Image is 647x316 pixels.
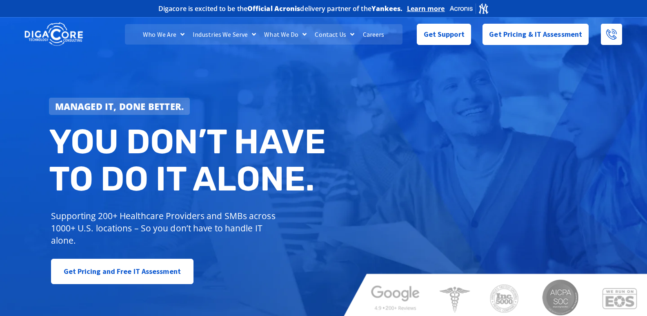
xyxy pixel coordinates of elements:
h2: Digacore is excited to be the delivery partner of the [158,5,403,12]
a: Careers [359,24,389,45]
a: Learn more [407,4,445,13]
a: Contact Us [311,24,358,45]
img: Acronis [449,2,489,14]
span: Get Pricing & IT Assessment [489,26,582,43]
a: Who We Are [139,24,189,45]
strong: Managed IT, done better. [55,100,184,112]
h2: You don’t have to do IT alone. [49,123,330,198]
a: Industries We Serve [189,24,260,45]
a: Get Pricing and Free IT Assessment [51,259,193,284]
a: What We Do [260,24,311,45]
span: Get Support [424,26,465,43]
b: Yankees. [371,4,403,13]
a: Get Pricing & IT Assessment [482,24,589,45]
a: Managed IT, done better. [49,98,190,115]
span: Get Pricing and Free IT Assessment [64,263,181,280]
img: DigaCore Technology Consulting [24,22,83,47]
p: Supporting 200+ Healthcare Providers and SMBs across 1000+ U.S. locations – So you don’t have to ... [51,210,279,247]
nav: Menu [125,24,402,45]
b: Official Acronis [247,4,300,13]
a: Get Support [417,24,471,45]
